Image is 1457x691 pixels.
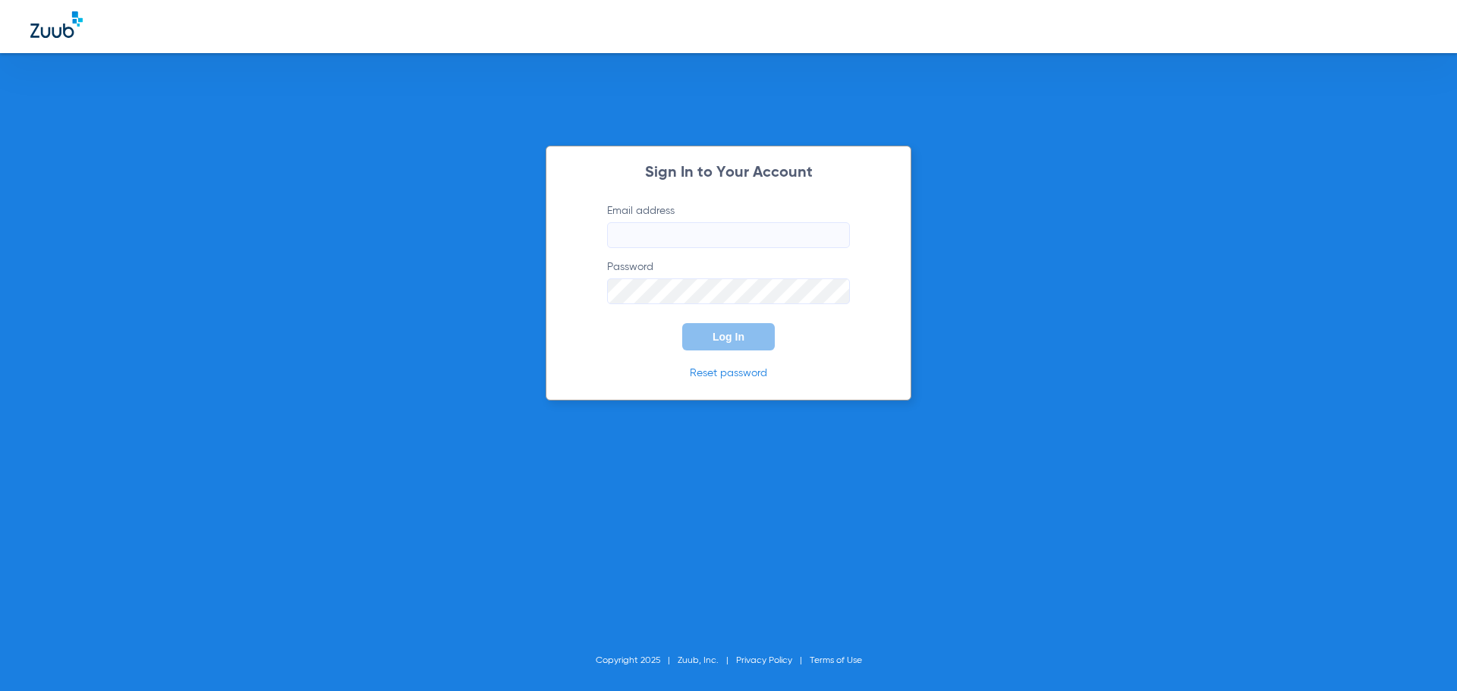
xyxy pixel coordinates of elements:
button: Log In [682,323,775,350]
label: Password [607,259,850,304]
img: Zuub Logo [30,11,83,38]
li: Copyright 2025 [596,653,678,668]
input: Password [607,278,850,304]
a: Reset password [690,368,767,378]
a: Privacy Policy [736,656,792,665]
h2: Sign In to Your Account [584,165,873,181]
a: Terms of Use [810,656,862,665]
li: Zuub, Inc. [678,653,736,668]
label: Email address [607,203,850,248]
input: Email address [607,222,850,248]
span: Log In [713,331,744,343]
